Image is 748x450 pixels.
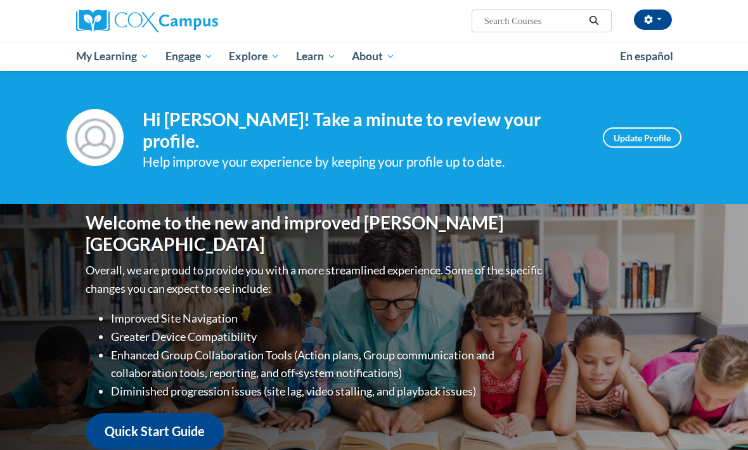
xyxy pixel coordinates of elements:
[111,382,545,401] li: Diminished progression issues (site lag, video stalling, and playback issues)
[288,42,344,71] a: Learn
[68,42,157,71] a: My Learning
[612,43,681,70] a: En español
[143,109,584,151] h4: Hi [PERSON_NAME]! Take a minute to review your profile.
[86,413,224,449] a: Quick Start Guide
[76,10,262,32] a: Cox Campus
[111,309,545,328] li: Improved Site Navigation
[352,49,395,64] span: About
[634,10,672,30] button: Account Settings
[697,399,738,440] iframe: Button to launch messaging window
[76,10,218,32] img: Cox Campus
[111,328,545,346] li: Greater Device Compatibility
[111,346,545,383] li: Enhanced Group Collaboration Tools (Action plans, Group communication and collaboration tools, re...
[483,13,584,29] input: Search Courses
[296,49,336,64] span: Learn
[86,261,545,298] p: Overall, we are proud to provide you with a more streamlined experience. Some of the specific cha...
[86,212,545,255] h1: Welcome to the new and improved [PERSON_NAME][GEOGRAPHIC_DATA]
[344,42,404,71] a: About
[76,49,149,64] span: My Learning
[67,42,681,71] div: Main menu
[603,127,681,148] a: Update Profile
[157,42,221,71] a: Engage
[165,49,213,64] span: Engage
[67,109,124,166] img: Profile Image
[143,151,584,172] div: Help improve your experience by keeping your profile up to date.
[221,42,288,71] a: Explore
[584,13,603,29] button: Search
[229,49,280,64] span: Explore
[620,49,673,63] span: En español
